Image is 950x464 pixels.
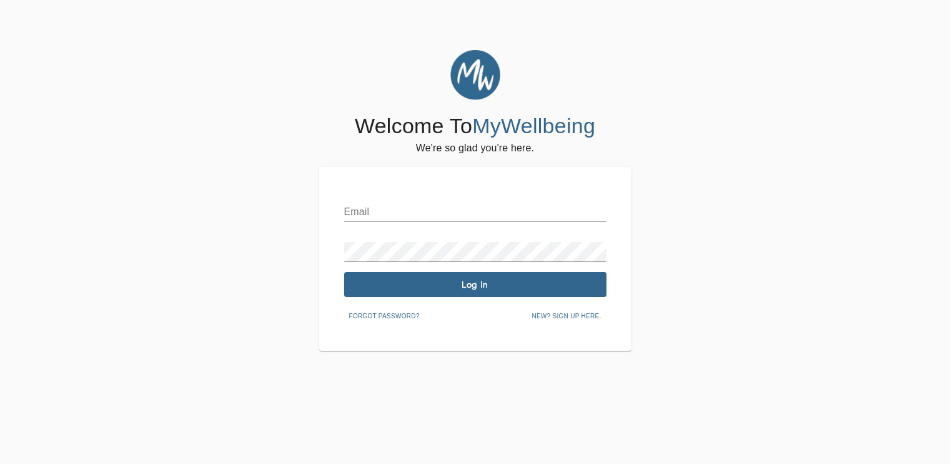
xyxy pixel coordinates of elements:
[344,310,425,320] a: Forgot password?
[344,307,425,326] button: Forgot password?
[450,50,500,100] img: MyWellbeing
[532,311,601,322] span: New? Sign up here.
[344,272,606,297] button: Log In
[349,279,601,291] span: Log In
[349,311,420,322] span: Forgot password?
[416,139,534,157] h6: We're so glad you're here.
[527,307,606,326] button: New? Sign up here.
[355,113,595,139] h4: Welcome To
[472,114,595,138] span: MyWellbeing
